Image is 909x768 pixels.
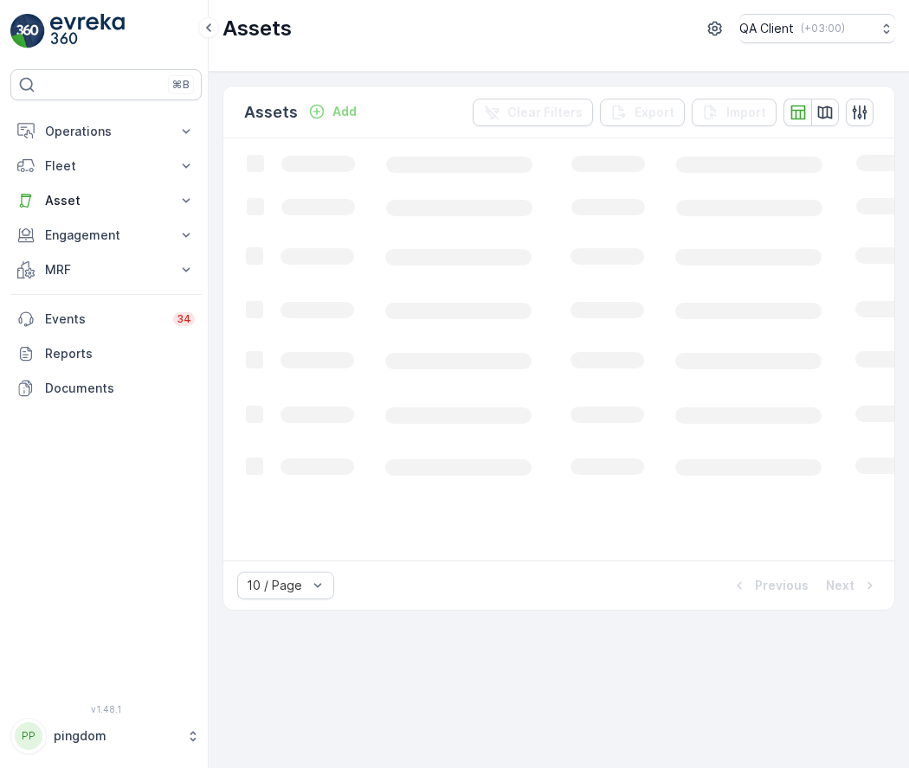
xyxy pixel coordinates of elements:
[244,100,298,125] p: Assets
[45,227,167,244] p: Engagement
[10,718,202,754] button: PPpingdom
[45,261,167,278] p: MRF
[10,371,202,406] a: Documents
[726,104,766,121] p: Import
[10,114,202,149] button: Operations
[739,14,895,43] button: QA Client(+03:00)
[301,101,364,122] button: Add
[473,99,593,126] button: Clear Filters
[222,15,292,42] p: Assets
[45,310,163,328] p: Events
[45,380,195,397] p: Documents
[10,336,202,371] a: Reports
[600,99,685,126] button: Export
[10,302,202,336] a: Events34
[826,577,854,594] p: Next
[10,253,202,287] button: MRF
[10,218,202,253] button: Engagement
[10,704,202,714] span: v 1.48.1
[177,312,191,326] p: 34
[45,157,167,175] p: Fleet
[54,727,177,745] p: pingdom
[10,183,202,218] button: Asset
[332,103,357,120] p: Add
[692,99,777,126] button: Import
[45,345,195,362] p: Reports
[45,123,167,140] p: Operations
[755,577,809,594] p: Previous
[824,575,880,596] button: Next
[729,575,810,596] button: Previous
[507,104,583,121] p: Clear Filters
[172,78,190,92] p: ⌘B
[50,14,125,48] img: logo_light-DOdMpM7g.png
[10,149,202,183] button: Fleet
[10,14,45,48] img: logo
[739,20,794,37] p: QA Client
[45,192,167,209] p: Asset
[801,22,845,35] p: ( +03:00 )
[15,722,42,750] div: PP
[635,104,674,121] p: Export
